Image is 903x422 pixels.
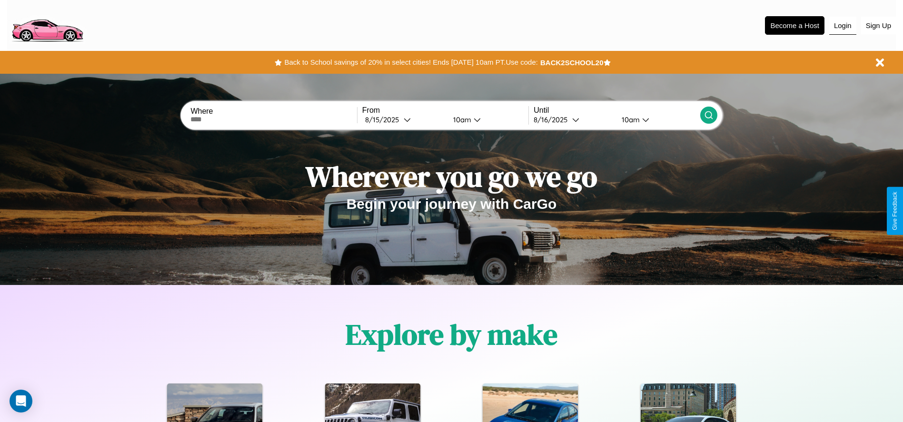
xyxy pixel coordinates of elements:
div: 10am [448,115,474,124]
div: 8 / 15 / 2025 [365,115,404,124]
div: Give Feedback [892,192,898,230]
button: 10am [614,115,700,125]
b: BACK2SCHOOL20 [540,59,604,67]
label: Where [190,107,357,116]
button: Back to School savings of 20% in select cities! Ends [DATE] 10am PT.Use code: [282,56,540,69]
button: Sign Up [861,17,896,34]
label: Until [534,106,700,115]
label: From [362,106,528,115]
h1: Explore by make [346,315,557,354]
div: Open Intercom Messenger [10,390,32,412]
img: logo [7,5,87,44]
div: 10am [617,115,642,124]
button: Become a Host [765,16,824,35]
button: 8/15/2025 [362,115,446,125]
button: Login [829,17,856,35]
div: 8 / 16 / 2025 [534,115,572,124]
button: 10am [446,115,529,125]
